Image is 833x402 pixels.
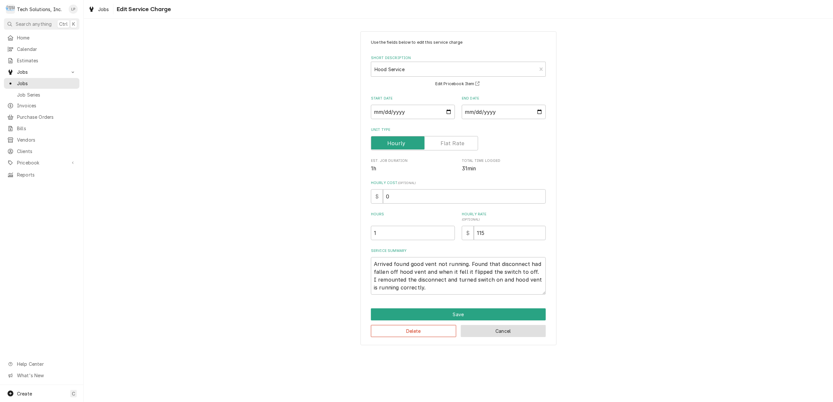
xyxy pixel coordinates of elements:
span: Total Time Logged [462,165,546,173]
span: Bills [17,125,76,132]
label: Hourly Cost [371,180,546,186]
div: Line Item Create/Update [360,31,557,346]
div: Short Description [371,55,546,88]
span: Jobs [17,69,66,75]
span: Est. Job Duration [371,165,455,173]
a: Home [4,32,79,43]
div: Est. Job Duration [371,158,455,172]
span: Vendors [17,136,76,143]
button: Save [371,308,546,320]
span: Pricebook [17,159,66,166]
p: Use the fields below to edit this service charge [371,39,546,45]
span: ( optional ) [398,181,416,185]
span: Est. Job Duration [371,158,455,163]
label: End Date [462,96,546,101]
span: ( optional ) [462,218,480,221]
input: yyyy-mm-dd [371,105,455,119]
div: [object Object] [462,212,546,240]
label: Hours [371,212,455,222]
span: Search anything [16,21,52,27]
a: Purchase Orders [4,112,79,122]
label: Unit Type [371,127,546,132]
span: Estimates [17,57,76,64]
span: Purchase Orders [17,114,76,120]
a: Clients [4,146,79,157]
a: Jobs [86,4,112,15]
div: Tech Solutions, Inc.'s Avatar [6,5,15,14]
span: What's New [17,372,75,379]
div: Total Time Logged [462,158,546,172]
a: Job Series [4,89,79,100]
button: Edit Pricebook Item [434,80,483,88]
span: Total Time Logged [462,158,546,163]
button: Delete [371,325,456,337]
span: 1h [371,165,376,172]
a: Jobs [4,78,79,89]
div: Service Summary [371,248,546,295]
div: $ [462,226,474,240]
button: Cancel [461,325,546,337]
a: Go to Jobs [4,67,79,77]
span: Reports [17,171,76,178]
textarea: Arrived found good vent not running. Found that disconnect had fallen off hood vent and when it f... [371,257,546,295]
div: Button Group Row [371,308,546,320]
div: Tech Solutions, Inc. [17,6,62,13]
div: Start Date [371,96,455,119]
span: Clients [17,148,76,155]
span: 31min [462,165,476,172]
span: Home [17,34,76,41]
div: Lisa Paschal's Avatar [69,5,78,14]
div: Hourly Cost [371,180,546,204]
a: Vendors [4,134,79,145]
span: Create [17,391,32,396]
span: Calendar [17,46,76,53]
span: Jobs [98,6,109,13]
span: Edit Service Charge [115,5,171,14]
label: Start Date [371,96,455,101]
span: K [72,21,75,27]
span: C [72,390,75,397]
a: Invoices [4,100,79,111]
div: End Date [462,96,546,119]
div: Button Group Row [371,320,546,337]
a: Estimates [4,55,79,66]
div: T [6,5,15,14]
a: Reports [4,169,79,180]
div: LP [69,5,78,14]
div: Button Group [371,308,546,337]
label: Hourly Rate [462,212,546,222]
div: [object Object] [371,212,455,240]
label: Short Description [371,55,546,61]
button: Search anythingCtrlK [4,18,79,30]
span: Job Series [17,91,76,98]
label: Service Summary [371,248,546,254]
div: $ [371,189,383,204]
span: Jobs [17,80,76,87]
div: Unit Type [371,127,546,150]
a: Go to Help Center [4,359,79,369]
a: Go to What's New [4,370,79,381]
span: Help Center [17,361,75,367]
div: Line Item Create/Update Form [371,39,546,295]
a: Calendar [4,44,79,54]
a: Bills [4,123,79,134]
span: Invoices [17,102,76,109]
a: Go to Pricebook [4,157,79,168]
span: Ctrl [59,21,68,27]
input: yyyy-mm-dd [462,105,546,119]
